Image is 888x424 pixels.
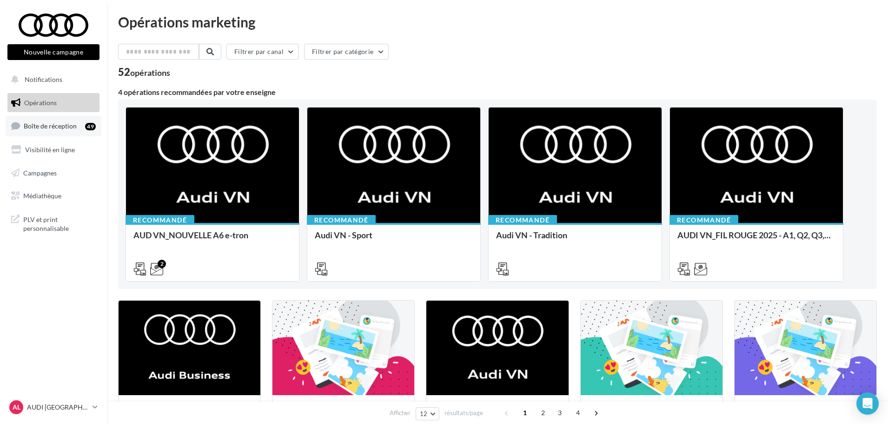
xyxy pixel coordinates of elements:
[158,260,166,268] div: 2
[6,70,98,89] button: Notifications
[677,230,835,249] div: AUDI VN_FIL ROUGE 2025 - A1, Q2, Q3, Q5 et Q4 e-tron
[13,403,20,412] span: AL
[133,230,292,249] div: AUD VN_NOUVELLE A6 e-tron
[856,392,879,415] div: Open Intercom Messenger
[517,405,532,420] span: 1
[6,140,101,160] a: Visibilité en ligne
[570,405,585,420] span: 4
[23,192,61,200] span: Médiathèque
[118,15,877,29] div: Opérations marketing
[27,403,89,412] p: AUDI [GEOGRAPHIC_DATA]
[25,75,62,83] span: Notifications
[23,168,57,176] span: Campagnes
[6,209,101,237] a: PLV et print personnalisable
[307,215,376,225] div: Recommandé
[118,67,170,77] div: 52
[669,215,738,225] div: Recommandé
[304,44,389,60] button: Filtrer par catégorie
[420,410,428,417] span: 12
[23,213,96,233] span: PLV et print personnalisable
[130,68,170,77] div: opérations
[24,99,57,107] span: Opérations
[416,407,439,420] button: 12
[6,93,101,113] a: Opérations
[552,405,567,420] span: 3
[85,123,96,130] div: 49
[7,44,99,60] button: Nouvelle campagne
[118,88,877,96] div: 4 opérations recommandées par votre enseigne
[126,215,194,225] div: Recommandé
[390,409,411,417] span: Afficher
[226,44,299,60] button: Filtrer par canal
[6,116,101,136] a: Boîte de réception49
[536,405,550,420] span: 2
[315,230,473,249] div: Audi VN - Sport
[6,186,101,206] a: Médiathèque
[496,230,654,249] div: Audi VN - Tradition
[488,215,557,225] div: Recommandé
[6,163,101,183] a: Campagnes
[7,398,99,416] a: AL AUDI [GEOGRAPHIC_DATA]
[24,122,77,130] span: Boîte de réception
[25,146,75,154] span: Visibilité en ligne
[444,409,483,417] span: résultats/page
